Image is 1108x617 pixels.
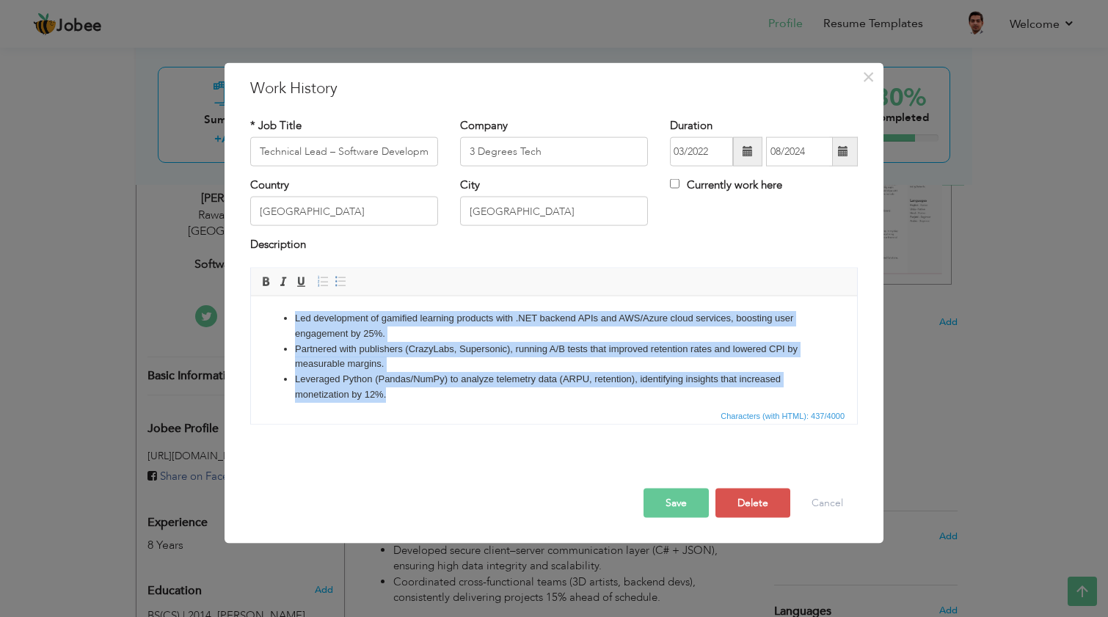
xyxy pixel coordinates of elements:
[670,179,679,189] input: Currently work here
[670,117,712,133] label: Duration
[718,409,848,422] span: Characters (with HTML): 437/4000
[797,488,858,517] button: Cancel
[718,409,849,422] div: Statistics
[644,488,709,517] button: Save
[856,65,880,88] button: Close
[766,137,833,167] input: Present
[315,273,331,289] a: Insert/Remove Numbered List
[251,296,857,406] iframe: Rich Text Editor, workEditor
[332,273,349,289] a: Insert/Remove Bulleted List
[250,117,302,133] label: * Job Title
[670,178,782,193] label: Currently work here
[460,178,480,193] label: City
[862,63,875,90] span: ×
[250,178,289,193] label: Country
[250,77,858,99] h3: Work History
[275,273,291,289] a: Italic
[293,273,309,289] a: Underline
[250,237,306,252] label: Description
[460,117,508,133] label: Company
[258,273,274,289] a: Bold
[670,137,733,167] input: From
[715,488,790,517] button: Delete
